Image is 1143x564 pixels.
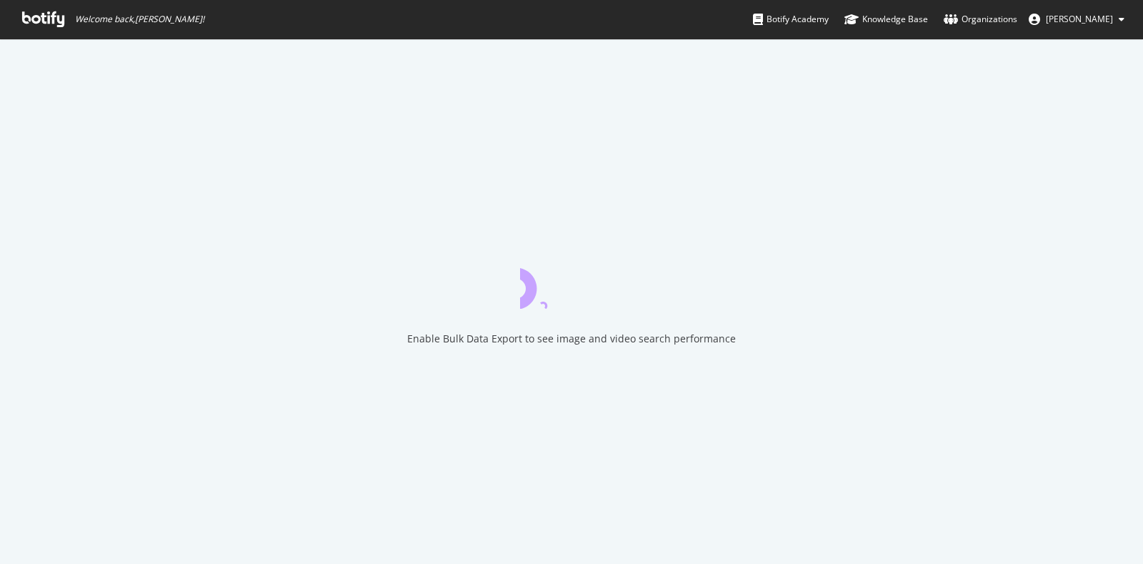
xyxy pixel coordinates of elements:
span: Welcome back, [PERSON_NAME] ! [75,14,204,25]
div: Knowledge Base [844,12,928,26]
span: Victor Pan [1046,13,1113,25]
div: Botify Academy [753,12,829,26]
button: [PERSON_NAME] [1017,8,1136,31]
div: animation [520,257,623,309]
div: Enable Bulk Data Export to see image and video search performance [407,332,736,346]
div: Organizations [944,12,1017,26]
